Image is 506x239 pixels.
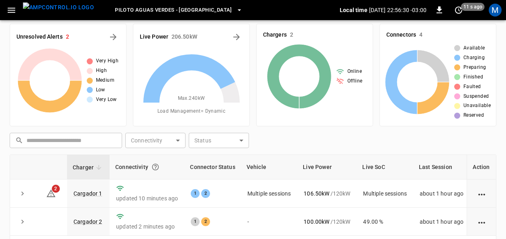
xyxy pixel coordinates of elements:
[115,160,179,174] div: Connectivity
[184,155,241,179] th: Connector Status
[463,64,486,72] span: Preparing
[112,2,246,18] button: Piloto Aguas Verdes - [GEOGRAPHIC_DATA]
[463,111,484,119] span: Reserved
[477,190,487,198] div: action cell options
[357,208,413,236] td: 49.00 %
[304,218,329,226] p: 100.00 kW
[263,31,287,39] h6: Chargers
[413,155,470,179] th: Last Session
[178,95,205,103] span: Max. 240 kW
[347,68,362,76] span: Online
[241,208,298,236] td: -
[241,155,298,179] th: Vehicle
[73,190,102,197] a: Cargador 1
[107,31,120,43] button: All Alerts
[201,217,210,226] div: 2
[290,31,293,39] h6: 2
[116,223,178,231] p: updated 2 minutes ago
[16,216,29,228] button: expand row
[46,190,56,196] a: 2
[73,218,102,225] a: Cargador 2
[489,4,502,16] div: profile-icon
[148,160,163,174] button: Connection between the charger and our software.
[16,33,63,41] h6: Unresolved Alerts
[96,57,119,65] span: Very High
[386,31,416,39] h6: Connectors
[369,6,426,14] p: [DATE] 22:56:30 -03:00
[73,163,104,172] span: Charger
[96,86,105,94] span: Low
[191,217,200,226] div: 1
[157,107,226,115] span: Load Management = Dynamic
[115,6,232,15] span: Piloto Aguas Verdes - [GEOGRAPHIC_DATA]
[463,73,483,81] span: Finished
[477,218,487,226] div: action cell options
[463,54,485,62] span: Charging
[463,102,491,110] span: Unavailable
[463,93,489,101] span: Suspended
[241,179,298,208] td: Multiple sessions
[96,96,117,104] span: Very Low
[413,179,470,208] td: about 1 hour ago
[23,2,94,12] img: ampcontrol.io logo
[52,185,60,193] span: 2
[452,4,465,16] button: set refresh interval
[461,3,485,11] span: 11 s ago
[304,190,329,198] p: 106.50 kW
[413,208,470,236] td: about 1 hour ago
[171,33,197,41] h6: 206.50 kW
[201,189,210,198] div: 2
[357,155,413,179] th: Live SoC
[191,189,200,198] div: 1
[140,33,168,41] h6: Live Power
[357,179,413,208] td: Multiple sessions
[304,218,350,226] div: / 120 kW
[467,155,496,179] th: Action
[340,6,367,14] p: Local time
[297,155,357,179] th: Live Power
[96,67,107,75] span: High
[419,31,422,39] h6: 4
[66,33,69,41] h6: 2
[463,44,485,52] span: Available
[304,190,350,198] div: / 120 kW
[116,194,178,202] p: updated 10 minutes ago
[96,76,114,84] span: Medium
[16,187,29,200] button: expand row
[230,31,243,43] button: Energy Overview
[347,77,363,85] span: Offline
[463,83,481,91] span: Faulted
